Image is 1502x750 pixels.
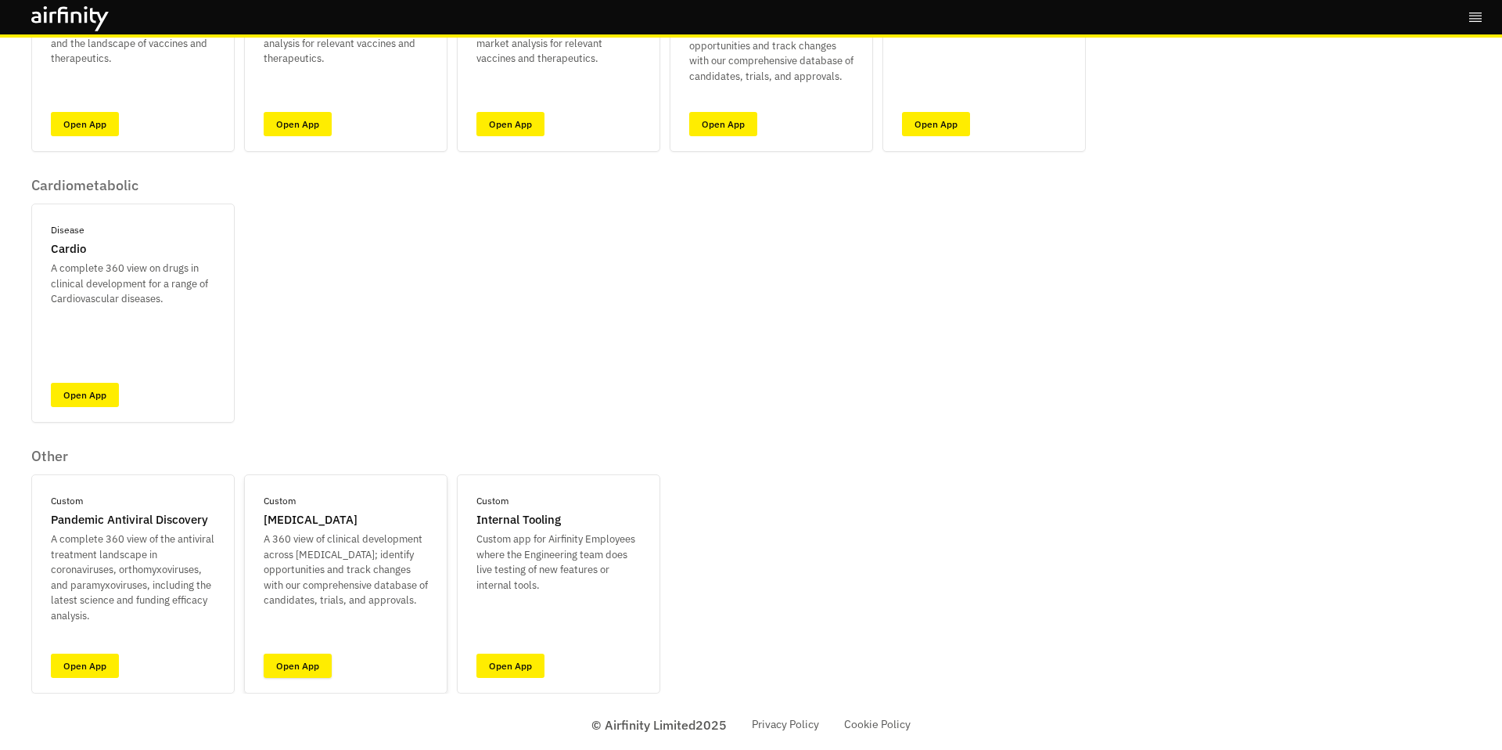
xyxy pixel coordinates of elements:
p: Cardiometabolic [31,177,235,194]
p: Disease [51,223,84,237]
a: Open App [51,112,119,136]
a: Open App [902,112,970,136]
a: Cookie Policy [844,716,911,733]
p: A complete 360 view of the antiviral treatment landscape in coronaviruses, orthomyxoviruses, and ... [51,532,215,623]
p: A 360 view of clinical development across all [MEDICAL_DATA]; identify opportunities and track ch... [689,8,853,85]
p: A complete 360 view on drugs in clinical development for a range of Cardiovascular diseases. [51,261,215,307]
p: Custom [264,494,296,508]
a: Open App [51,654,119,678]
p: Custom [51,494,83,508]
a: Open App [264,654,332,678]
p: Custom app for Airfinity Employees where the Engineering team does live testing of new features o... [476,532,641,593]
a: Privacy Policy [752,716,819,733]
a: Open App [51,383,119,407]
p: Custom [476,494,508,508]
p: © Airfinity Limited 2025 [591,716,727,734]
p: A 360 view of clinical development across [MEDICAL_DATA]; identify opportunities and track change... [264,532,428,608]
a: Open App [689,112,757,136]
a: Open App [264,112,332,136]
p: Other [31,448,660,465]
a: Open App [476,112,544,136]
p: [MEDICAL_DATA] [264,511,358,529]
p: Cardio [51,240,86,258]
a: Open App [476,654,544,678]
p: Pandemic Antiviral Discovery [51,511,208,529]
p: Internal Tooling [476,511,561,529]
